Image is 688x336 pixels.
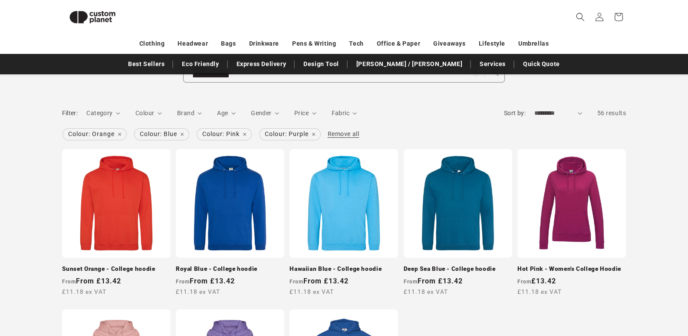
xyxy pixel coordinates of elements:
[290,265,398,273] a: Hawaiian Blue - College hoodie
[251,110,271,116] span: Gender
[377,36,420,51] a: Office & Paper
[543,242,688,336] iframe: Chat Widget
[294,110,309,116] span: Price
[135,129,189,140] span: Colour: Blue
[571,7,590,27] summary: Search
[217,110,228,116] span: Age
[352,57,467,72] a: [PERSON_NAME] / [PERSON_NAME]
[63,129,126,140] span: Colour: Orange
[134,129,190,140] a: Colour: Blue
[328,130,359,137] span: Remove all
[259,129,321,140] a: Colour: Purple
[433,36,465,51] a: Giveaways
[260,129,320,140] span: Colour: Purple
[518,36,549,51] a: Umbrellas
[249,36,279,51] a: Drinkware
[86,110,112,116] span: Category
[135,110,154,116] span: Colour
[292,36,336,51] a: Pens & Writing
[251,109,279,118] summary: Gender (0 selected)
[62,109,78,118] h2: Filter:
[349,36,363,51] a: Tech
[176,265,284,273] a: Royal Blue - College hoodie
[177,110,194,116] span: Brand
[139,36,165,51] a: Clothing
[221,36,236,51] a: Bags
[597,110,626,116] span: 56 results
[196,129,252,140] a: Colour: Pink
[294,109,316,118] summary: Price
[197,129,251,140] span: Colour: Pink
[178,57,223,72] a: Eco Friendly
[62,3,123,31] img: Custom Planet
[504,110,526,116] label: Sort by:
[62,265,171,273] a: Sunset Orange - College hoodie
[479,36,505,51] a: Lifestyle
[178,36,208,51] a: Headwear
[332,110,349,116] span: Fabric
[475,57,510,72] a: Services
[232,57,291,72] a: Express Delivery
[135,109,162,118] summary: Colour (4 selected)
[177,109,202,118] summary: Brand (0 selected)
[62,129,127,140] a: Colour: Orange
[124,57,169,72] a: Best Sellers
[519,57,564,72] a: Quick Quote
[404,265,512,273] a: Deep Sea Blue - College hoodie
[332,109,357,118] summary: Fabric (0 selected)
[328,129,359,140] a: Remove all
[517,265,626,273] a: Hot Pink - Women's College Hoodie
[217,109,236,118] summary: Age (0 selected)
[86,109,120,118] summary: Category (0 selected)
[299,57,343,72] a: Design Tool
